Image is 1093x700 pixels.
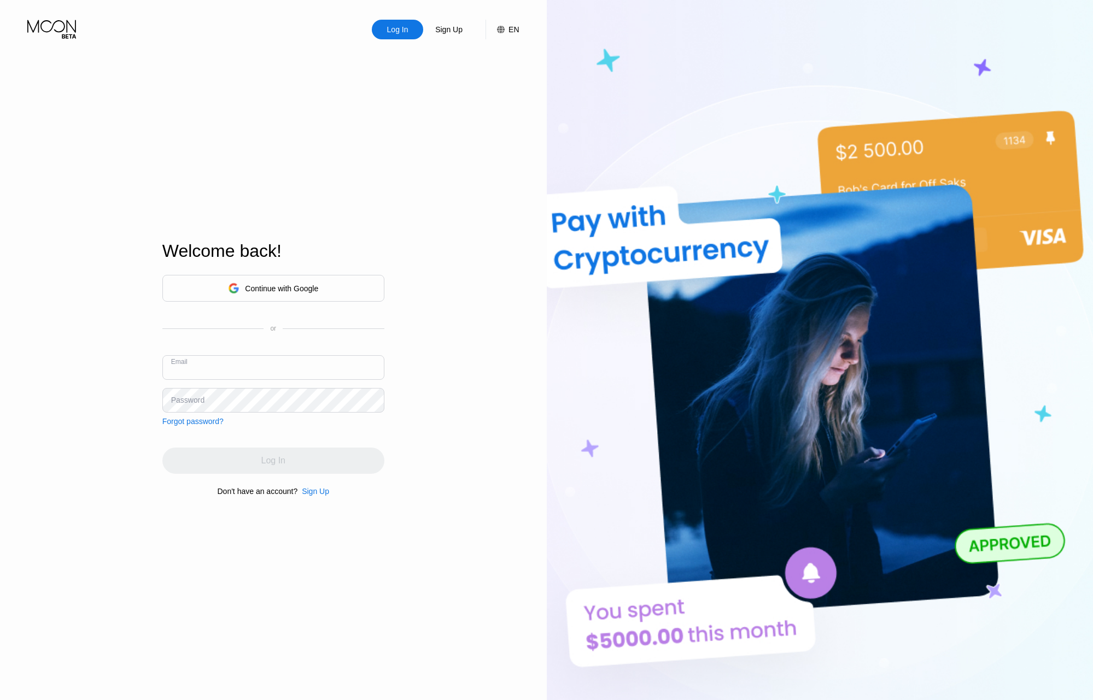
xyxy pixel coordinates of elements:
[297,487,329,496] div: Sign Up
[486,20,519,39] div: EN
[171,396,204,404] div: Password
[162,241,384,261] div: Welcome back!
[302,487,329,496] div: Sign Up
[245,284,318,293] div: Continue with Google
[218,487,298,496] div: Don't have an account?
[162,417,224,426] div: Forgot password?
[270,325,276,332] div: or
[434,24,464,35] div: Sign Up
[386,24,410,35] div: Log In
[372,20,423,39] div: Log In
[423,20,475,39] div: Sign Up
[508,25,519,34] div: EN
[171,358,188,366] div: Email
[162,275,384,302] div: Continue with Google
